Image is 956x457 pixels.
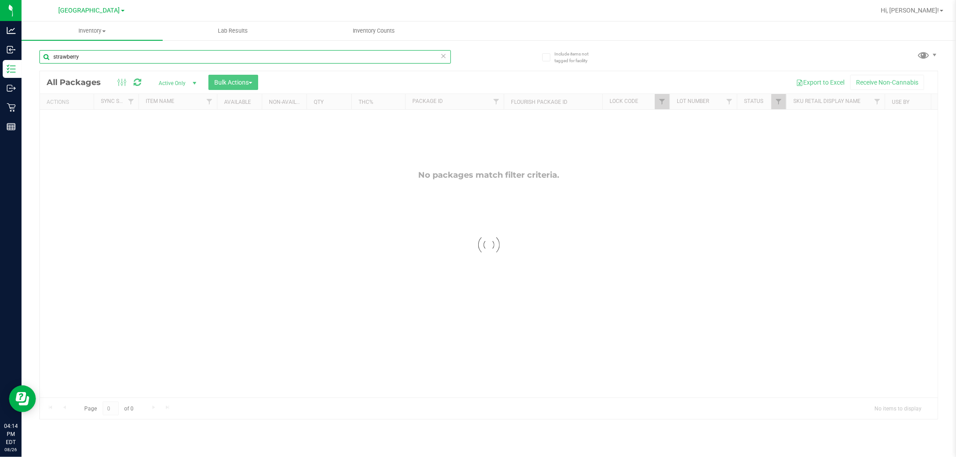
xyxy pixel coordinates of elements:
[7,103,16,112] inline-svg: Retail
[4,422,17,446] p: 04:14 PM EDT
[7,45,16,54] inline-svg: Inbound
[163,21,304,40] a: Lab Results
[303,21,445,40] a: Inventory Counts
[7,122,16,131] inline-svg: Reports
[206,27,260,35] span: Lab Results
[22,21,163,40] a: Inventory
[7,26,16,35] inline-svg: Analytics
[9,385,36,412] iframe: Resource center
[554,51,599,64] span: Include items not tagged for facility
[7,64,16,73] inline-svg: Inventory
[39,50,451,64] input: Search Package ID, Item Name, SKU, Lot or Part Number...
[4,446,17,453] p: 08/26
[22,27,163,35] span: Inventory
[7,84,16,93] inline-svg: Outbound
[341,27,407,35] span: Inventory Counts
[881,7,939,14] span: Hi, [PERSON_NAME]!
[441,50,447,62] span: Clear
[59,7,120,14] span: [GEOGRAPHIC_DATA]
